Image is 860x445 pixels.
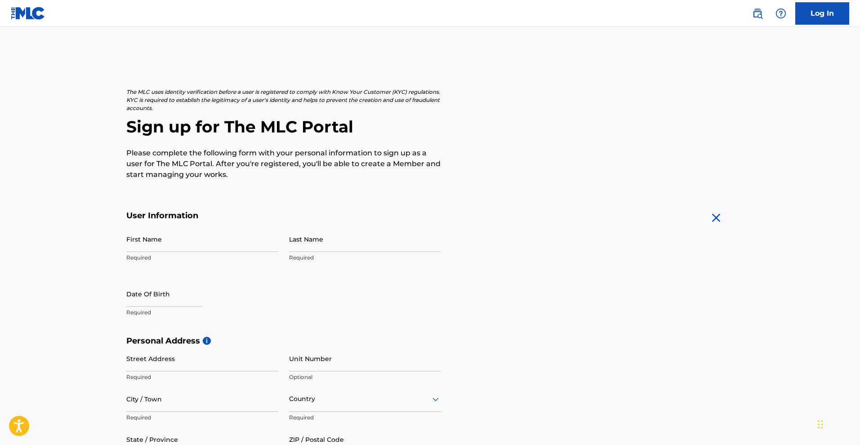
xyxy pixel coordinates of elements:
h2: Sign up for The MLC Portal [126,117,734,137]
span: i [203,337,211,345]
p: Required [126,414,278,422]
h5: Personal Address [126,336,734,346]
p: Required [289,414,441,422]
a: Public Search [749,4,766,22]
a: Log In [795,2,849,25]
div: Help [772,4,790,22]
p: Required [126,254,278,262]
p: Required [126,373,278,381]
p: Required [126,308,278,317]
h5: User Information [126,211,441,221]
p: Required [289,254,441,262]
img: close [709,211,723,225]
p: Optional [289,373,441,381]
img: help [775,8,786,19]
div: Drag [818,411,823,438]
p: The MLC uses identity verification before a user is registered to comply with Know Your Customer ... [126,88,441,112]
iframe: Chat Widget [815,402,860,445]
img: MLC Logo [11,7,45,20]
img: search [752,8,763,19]
p: Please complete the following form with your personal information to sign up as a user for The ML... [126,148,441,180]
